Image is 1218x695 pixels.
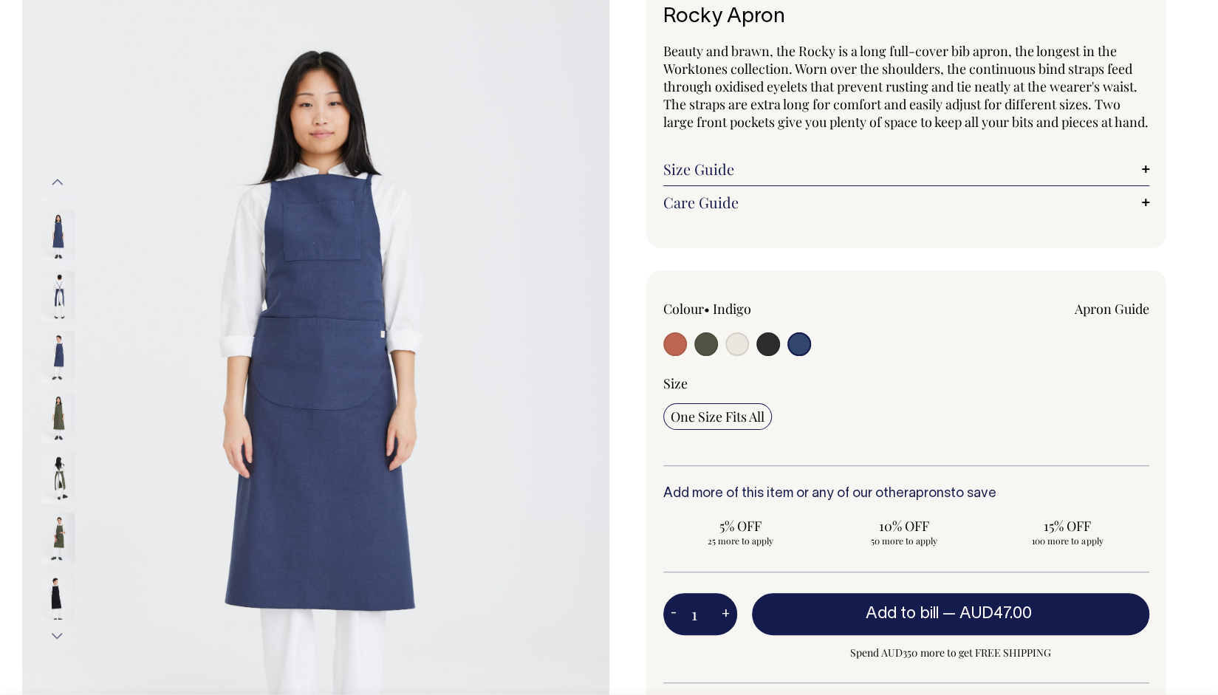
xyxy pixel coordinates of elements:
[47,619,69,652] button: Next
[671,408,764,425] span: One Size Fits All
[663,6,1150,29] h1: Rocky Apron
[663,487,1150,501] h6: Add more of this item or any of our other to save
[663,42,1149,131] span: Beauty and brawn, the Rocky is a long full-cover bib apron, the longest in the Worktones collecti...
[663,374,1150,392] div: Size
[714,600,737,629] button: +
[671,535,810,547] span: 25 more to apply
[827,513,981,551] input: 10% OFF 50 more to apply
[909,487,951,500] a: aprons
[41,271,75,323] img: indigo
[942,606,1035,621] span: —
[990,513,1144,551] input: 15% OFF 100 more to apply
[663,600,684,629] button: -
[41,574,75,626] img: charcoal
[663,160,1150,178] a: Size Guide
[997,535,1137,547] span: 100 more to apply
[997,517,1137,535] span: 15% OFF
[752,593,1150,634] button: Add to bill —AUD47.00
[41,392,75,444] img: olive
[704,300,710,318] span: •
[834,535,974,547] span: 50 more to apply
[41,453,75,504] img: olive
[671,517,810,535] span: 5% OFF
[41,210,75,262] img: indigo
[41,513,75,565] img: olive
[663,300,858,318] div: Colour
[663,194,1150,211] a: Care Guide
[1075,300,1149,318] a: Apron Guide
[834,517,974,535] span: 10% OFF
[663,513,818,551] input: 5% OFF 25 more to apply
[41,332,75,383] img: indigo
[866,606,938,621] span: Add to bill
[713,300,751,318] label: Indigo
[663,403,772,430] input: One Size Fits All
[752,644,1150,662] span: Spend AUD350 more to get FREE SHIPPING
[47,165,69,199] button: Previous
[959,606,1031,621] span: AUD47.00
